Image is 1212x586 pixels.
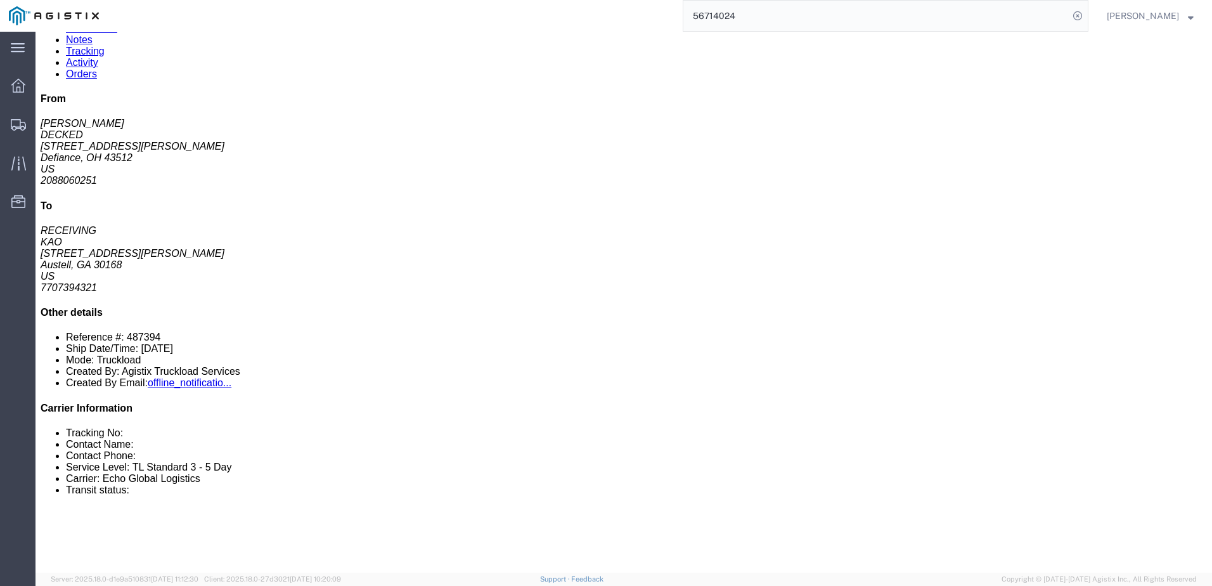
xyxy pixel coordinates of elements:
span: Copyright © [DATE]-[DATE] Agistix Inc., All Rights Reserved [1002,574,1197,585]
span: [DATE] 10:20:09 [290,575,341,583]
span: Server: 2025.18.0-d1e9a510831 [51,575,198,583]
img: logo [9,6,99,25]
a: Feedback [571,575,603,583]
span: Nathan Seeley [1107,9,1179,23]
button: [PERSON_NAME] [1106,8,1194,23]
span: Client: 2025.18.0-27d3021 [204,575,341,583]
a: Support [540,575,572,583]
input: Search for shipment number, reference number [683,1,1069,31]
span: [DATE] 11:12:30 [151,575,198,583]
iframe: FS Legacy Container [35,32,1212,573]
